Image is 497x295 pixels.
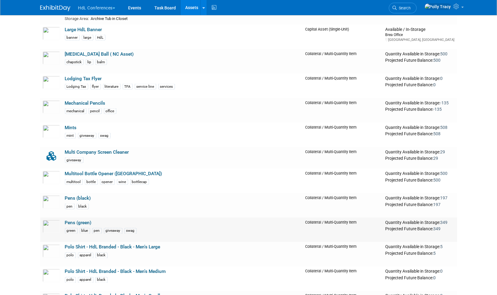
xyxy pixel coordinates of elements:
[433,58,441,63] span: 500
[130,179,149,185] div: bottlecap
[90,84,101,90] div: flyer
[65,35,80,41] div: banner
[65,277,76,283] div: polo
[385,130,454,137] div: Projected Future Balance:
[65,27,102,32] a: Large HdL Banner
[77,204,89,209] div: black
[95,277,108,283] div: black
[385,100,454,106] div: Quantity Available in Storage:
[65,133,76,139] div: mint
[65,253,76,258] div: polo
[104,228,122,234] div: giveaway
[440,269,443,274] span: 0
[433,251,436,256] span: 5
[303,98,383,123] td: Collateral / Multi-Quantity Item
[78,133,96,139] div: giveaway
[65,220,92,225] a: Pens (green)
[389,3,417,13] a: Search
[303,74,383,98] td: Collateral / Multi-Quantity Item
[433,178,441,182] span: 500
[385,32,454,37] div: Brea Office
[385,201,454,208] div: Projected Future Balance:
[135,84,156,90] div: service line
[440,195,447,200] span: 197
[104,108,116,114] div: office
[303,123,383,147] td: Collateral / Multi-Quantity Item
[65,84,88,90] div: Lodging Tax
[440,149,445,154] span: 29
[433,227,441,231] span: 349
[385,171,454,176] div: Quantity Available in Storage:
[385,149,454,155] div: Quantity Available in Storage:
[385,125,454,130] div: Quantity Available in Storage:
[433,202,441,207] span: 197
[385,76,454,81] div: Quantity Available in Storage:
[103,84,121,90] div: literature
[385,195,454,201] div: Quantity Available in Storage:
[78,277,93,283] div: apparel
[65,195,91,201] a: Pens (black)
[117,179,128,185] div: wine
[158,84,175,90] div: services
[385,225,454,232] div: Projected Future Balance:
[385,220,454,225] div: Quantity Available in Storage:
[98,133,111,139] div: swag
[303,267,383,291] td: Collateral / Multi-Quantity Item
[440,51,447,56] span: 500
[78,253,93,258] div: apparel
[303,169,383,193] td: Collateral / Multi-Quantity Item
[40,5,70,11] img: ExhibitDay
[95,253,108,258] div: black
[303,147,383,169] td: Collateral / Multi-Quantity Item
[95,35,105,41] div: HdL
[385,155,454,161] div: Projected Future Balance:
[385,81,454,88] div: Projected Future Balance:
[65,269,166,274] a: Polo Shirt - HdL Branded - Black - Men's Medium
[433,82,436,87] span: 0
[303,25,383,49] td: Capital Asset (Single-Unit)
[397,6,411,10] span: Search
[433,156,438,161] span: 29
[65,244,160,250] a: Polo Shirt - HdL Branded - Black - Men's Large
[95,59,107,65] div: balm
[303,193,383,218] td: Collateral / Multi-Quantity Item
[124,228,137,234] div: swag
[385,176,454,183] div: Projected Future Balance:
[43,149,60,163] img: Collateral-Icon-2.png
[100,179,115,185] div: opener
[385,250,454,257] div: Projected Future Balance:
[85,179,98,185] div: bottle
[65,16,89,21] span: Storage Area:
[65,157,83,163] div: giveaway
[303,49,383,74] td: Collateral / Multi-Quantity Item
[82,35,93,41] div: large
[385,38,454,42] div: [GEOGRAPHIC_DATA], [GEOGRAPHIC_DATA]
[385,51,454,57] div: Quantity Available in Storage:
[65,171,162,176] a: Multitool Bottle Opener ([GEOGRAPHIC_DATA])
[440,244,443,249] span: 5
[65,125,77,130] a: Mints
[89,15,301,22] td: Archive Tub in Closet
[440,100,449,105] span: -135
[433,131,441,136] span: 508
[440,171,447,176] span: 500
[65,100,105,106] a: Mechanical Pencils
[433,107,442,112] span: -135
[385,27,454,32] div: Available / In-Storage
[385,269,454,274] div: Quantity Available in Storage:
[385,106,454,112] div: Projected Future Balance:
[424,3,451,10] img: Polly Tracy
[433,276,436,280] span: 0
[440,125,447,130] span: 508
[65,179,83,185] div: multitool
[440,220,447,225] span: 349
[440,76,443,81] span: 0
[89,108,102,114] div: pencil
[303,218,383,242] td: Collateral / Multi-Quantity Item
[86,59,93,65] div: lip
[65,149,129,155] a: Multi Company Screen Cleaner
[65,228,78,234] div: green
[385,57,454,63] div: Projected Future Balance:
[80,228,90,234] div: blue
[303,242,383,267] td: Collateral / Multi-Quantity Item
